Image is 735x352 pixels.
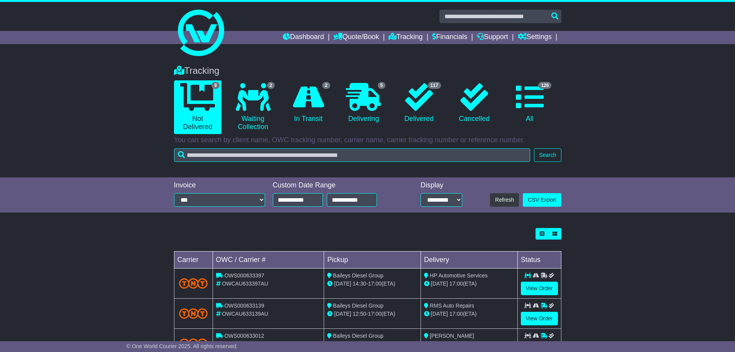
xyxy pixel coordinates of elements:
a: Financials [432,31,467,44]
a: View Order [521,282,558,295]
div: Invoice [174,181,265,190]
span: 17:00 [368,281,382,287]
img: TNT_Domestic.png [179,278,208,289]
div: - (ETA) [327,280,417,288]
span: [PERSON_NAME] [430,333,474,339]
span: Baileys Diesel Group [333,333,384,339]
div: (ETA) [424,340,514,348]
a: 2 Waiting Collection [229,80,277,134]
button: Search [534,148,561,162]
span: HP Automotive Services [430,272,488,279]
span: [DATE] [431,281,448,287]
span: Baileys Diesel Group [333,303,384,309]
span: OWCAU633139AU [222,311,268,317]
span: OWS000633139 [224,303,264,309]
span: RMS Auto Repairs [430,303,474,309]
a: View Order [521,312,558,325]
a: Tracking [389,31,422,44]
span: 9 [211,82,220,89]
a: Settings [518,31,552,44]
a: 2 In Transit [284,80,332,126]
a: Support [477,31,508,44]
span: © One World Courier 2025. All rights reserved. [127,343,238,349]
span: [DATE] [431,311,448,317]
a: Quote/Book [333,31,379,44]
td: Status [517,252,561,269]
span: 17:00 [449,311,463,317]
td: Delivery [421,252,517,269]
button: Refresh [490,193,519,207]
a: 126 All [506,80,553,126]
span: [DATE] [334,311,351,317]
a: 5 Delivering [340,80,387,126]
span: 17:00 [368,311,382,317]
td: Pickup [324,252,421,269]
td: Carrier [174,252,213,269]
span: 17:00 [449,281,463,287]
p: You can search by client name, OWC tracking number, carrier name, carrier tracking number or refe... [174,136,561,145]
span: 117 [428,82,441,89]
span: OWS000633012 [224,333,264,339]
div: Display [421,181,462,190]
a: 117 Delivered [395,80,443,126]
div: Tracking [170,65,565,77]
div: - (ETA) [327,310,417,318]
div: - (ETA) [327,340,417,348]
a: Cancelled [451,80,498,126]
a: CSV Export [523,193,561,207]
span: 5 [378,82,386,89]
a: Dashboard [283,31,324,44]
img: TNT_Domestic.png [179,308,208,319]
span: 12:50 [353,311,366,317]
span: 126 [538,82,551,89]
div: (ETA) [424,280,514,288]
img: TNT_Domestic.png [179,338,208,349]
span: 2 [322,82,330,89]
span: OWCAU633397AU [222,281,268,287]
div: (ETA) [424,310,514,318]
a: 9 Not Delivered [174,80,221,134]
span: OWS000633397 [224,272,264,279]
span: 2 [267,82,275,89]
span: [DATE] [334,281,351,287]
td: OWC / Carrier # [213,252,324,269]
div: Custom Date Range [273,181,397,190]
span: 14:30 [353,281,366,287]
span: Baileys Diesel Group [333,272,384,279]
